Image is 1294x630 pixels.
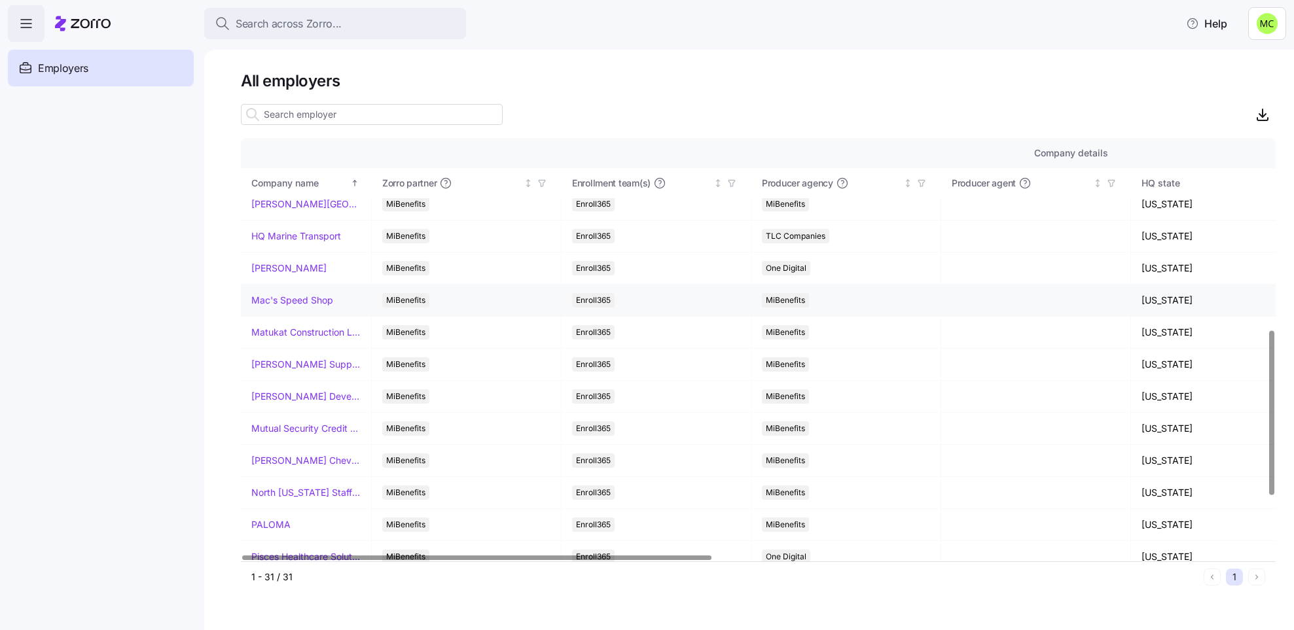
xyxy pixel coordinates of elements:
th: Enrollment team(s)Not sorted [562,168,751,198]
span: Help [1186,16,1227,31]
span: MiBenefits [766,197,805,211]
span: Enroll365 [576,389,611,404]
span: Employers [38,60,88,77]
span: MiBenefits [766,517,805,532]
span: MiBenefits [386,550,425,564]
th: Producer agentNot sorted [941,168,1131,198]
span: Search across Zorro... [236,16,342,32]
div: Sorted ascending [350,179,359,188]
span: MiBenefits [386,389,425,404]
span: One Digital [766,261,806,275]
div: HQ state [1141,176,1280,190]
a: [PERSON_NAME] Development Corporation [251,390,361,403]
span: Enroll365 [576,453,611,468]
span: Producer agency [762,177,833,190]
div: Company name [251,176,348,190]
span: Enroll365 [576,357,611,372]
input: Search employer [241,104,503,125]
span: MiBenefits [386,229,425,243]
span: MiBenefits [766,357,805,372]
span: Enroll365 [576,229,611,243]
a: Mutual Security Credit Union [251,422,361,435]
img: fb6fbd1e9160ef83da3948286d18e3ea [1257,13,1278,34]
a: [PERSON_NAME][GEOGRAPHIC_DATA][DEMOGRAPHIC_DATA] [251,198,361,211]
div: Not sorted [713,179,723,188]
th: Zorro partnerNot sorted [372,168,562,198]
span: MiBenefits [386,261,425,275]
a: [PERSON_NAME] Chevrolet [251,454,361,467]
span: MiBenefits [386,517,425,532]
h1: All employers [241,71,1276,91]
button: 1 [1226,569,1243,586]
th: Producer agencyNot sorted [751,168,941,198]
span: MiBenefits [386,293,425,307]
button: Help [1176,10,1238,37]
span: MiBenefits [386,485,425,500]
span: MiBenefits [386,325,425,340]
a: Matukat Construction LLC [251,326,361,339]
span: MiBenefits [386,453,425,468]
span: Enroll365 [576,261,611,275]
span: Zorro partner [382,177,437,190]
span: MiBenefits [386,357,425,372]
span: MiBenefits [386,421,425,436]
span: Enroll365 [576,325,611,340]
a: Mac's Speed Shop [251,294,333,307]
div: 1 - 31 / 31 [251,570,1198,584]
span: Enroll365 [576,485,611,500]
span: MiBenefits [386,197,425,211]
button: Previous page [1204,569,1221,586]
span: TLC Companies [766,229,825,243]
span: Enroll365 [576,197,611,211]
th: Company nameSorted ascending [241,168,372,198]
span: Enroll365 [576,293,611,307]
a: PALOMA [251,518,291,531]
span: Enroll365 [576,421,611,436]
a: North [US_STATE] Staffing [251,486,361,499]
span: One Digital [766,550,806,564]
a: Employers [8,50,194,86]
div: Not sorted [524,179,533,188]
a: [PERSON_NAME] Supply Company [251,358,361,371]
span: MiBenefits [766,389,805,404]
span: Enrollment team(s) [572,177,651,190]
div: Not sorted [1093,179,1102,188]
span: MiBenefits [766,325,805,340]
span: Enroll365 [576,517,611,532]
span: Enroll365 [576,550,611,564]
div: Not sorted [903,179,912,188]
button: Next page [1248,569,1265,586]
span: MiBenefits [766,485,805,500]
span: Producer agent [952,177,1016,190]
a: [PERSON_NAME] [251,262,327,275]
button: Search across Zorro... [204,8,466,39]
span: MiBenefits [766,421,805,436]
span: MiBenefits [766,453,805,468]
span: MiBenefits [766,293,805,307]
a: Pisces Healthcare Solutions [251,550,361,563]
a: HQ Marine Transport [251,230,341,243]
